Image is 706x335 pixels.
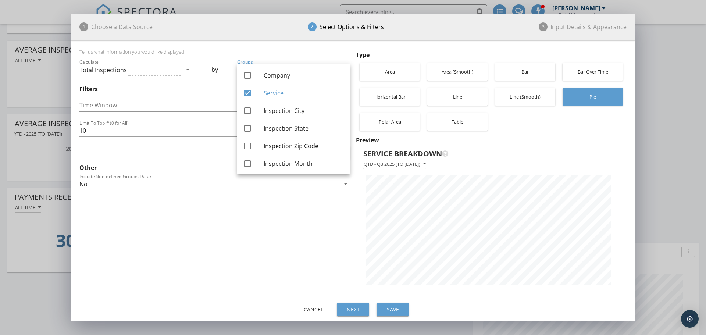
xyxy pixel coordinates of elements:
[264,71,344,80] div: Company
[264,159,344,168] div: Inspection Month
[681,310,699,328] div: Open Intercom Messenger
[264,89,344,97] div: Service
[79,181,88,188] div: No
[363,63,416,81] div: Area
[363,113,416,131] div: Polar Area
[539,22,548,31] span: 3
[341,179,350,188] i: arrow_drop_down
[79,49,350,58] div: Tell us what information you would like displayed.
[377,303,409,316] button: Save
[320,22,384,31] div: Select Options & Filters
[431,88,484,106] div: Line
[79,85,350,93] div: Filters
[382,306,403,313] div: Save
[550,22,627,31] div: Input Details & Appearance
[431,63,484,81] div: Area (Smooth)
[343,306,363,313] div: Next
[79,22,88,31] span: 1
[264,106,344,115] div: Inspection City
[297,303,329,316] button: Cancel
[264,142,344,150] div: Inspection Zip Code
[79,67,127,73] div: Total Inspections
[192,58,238,83] div: by
[337,303,369,316] button: Next
[363,159,426,169] button: QTD - Q3 2025 (to [DATE])
[566,88,619,106] div: Pie
[364,161,426,167] div: QTD - Q3 2025 (to [DATE])
[79,125,350,137] input: Limit To Top # (0 for All)
[308,22,317,31] span: 2
[431,113,484,131] div: Table
[499,63,552,81] div: Bar
[363,148,606,159] div: Service Breakdown
[264,124,344,133] div: Inspection State
[356,50,627,59] div: Type
[183,65,192,74] i: arrow_drop_down
[356,136,627,145] div: Preview
[566,63,619,81] div: Bar Over Time
[499,88,552,106] div: Line (Smooth)
[303,306,324,313] div: Cancel
[363,88,416,106] div: Horizontal Bar
[91,22,153,31] div: Choose a Data Source
[79,163,350,172] div: Other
